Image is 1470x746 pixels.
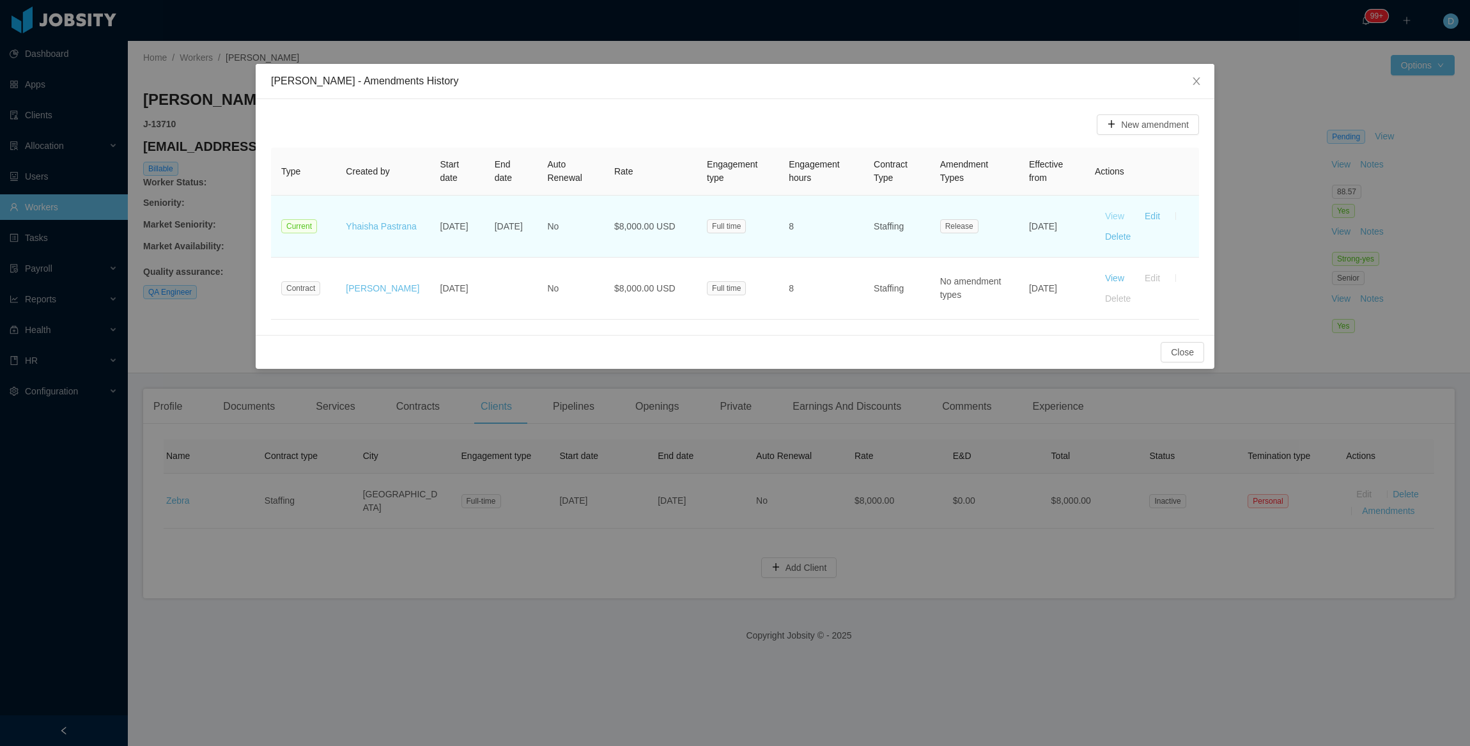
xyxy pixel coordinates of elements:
a: [PERSON_NAME] [346,283,419,293]
span: Current [281,219,317,233]
button: icon: plusNew amendment [1097,114,1199,135]
span: Full time [707,219,746,233]
div: [PERSON_NAME] - Amendments History [271,74,1199,88]
span: Auto Renewal [547,159,582,183]
button: View [1095,268,1134,288]
button: Edit [1134,206,1170,226]
span: Start date [440,159,460,183]
span: $8,000.00 USD [614,221,676,231]
span: End date [495,159,512,183]
span: No amendment types [940,276,1002,300]
button: View [1095,206,1134,226]
span: 8 [789,221,794,231]
td: No [537,258,603,320]
span: Rate [614,166,633,176]
button: Delete [1095,226,1141,247]
span: Contract Type [874,159,908,183]
span: Amendment Types [940,159,988,183]
span: $8,000.00 USD [614,283,676,293]
span: Engagement hours [789,159,839,183]
button: Edit [1134,268,1170,288]
span: Engagement type [707,159,757,183]
span: Actions [1095,166,1124,176]
span: Created by [346,166,389,176]
td: No [537,196,603,258]
span: Release [940,219,979,233]
span: 8 [789,283,794,293]
td: [DATE] [484,196,538,258]
i: icon: close [1191,76,1202,86]
td: [DATE] [430,196,484,258]
td: [DATE] [1019,196,1085,258]
a: Yhaisha Pastrana [346,221,417,231]
td: [DATE] [430,258,484,320]
td: [DATE] [1019,258,1085,320]
button: Close [1179,64,1214,100]
span: Effective from [1029,159,1063,183]
span: Type [281,166,300,176]
span: Full time [707,281,746,295]
span: Staffing [874,221,904,231]
span: Staffing [874,283,904,293]
button: Close [1161,342,1204,362]
span: Contract [281,281,320,295]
